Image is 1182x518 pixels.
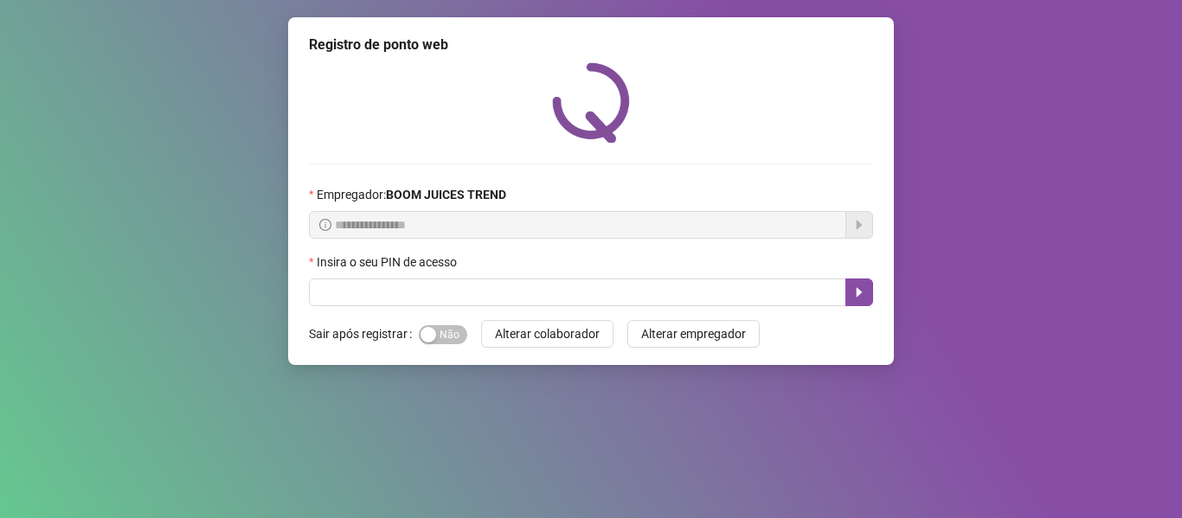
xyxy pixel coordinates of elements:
strong: BOOM JUICES TREND [386,188,506,201]
span: Alterar empregador [641,324,746,343]
span: Empregador : [317,185,506,204]
label: Sair após registrar [309,320,419,348]
img: QRPoint [552,62,630,143]
label: Insira o seu PIN de acesso [309,253,468,272]
button: Alterar empregador [627,320,760,348]
span: info-circle [319,219,331,231]
div: Registro de ponto web [309,35,873,55]
span: Alterar colaborador [495,324,600,343]
span: caret-right [852,285,866,299]
button: Alterar colaborador [481,320,613,348]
